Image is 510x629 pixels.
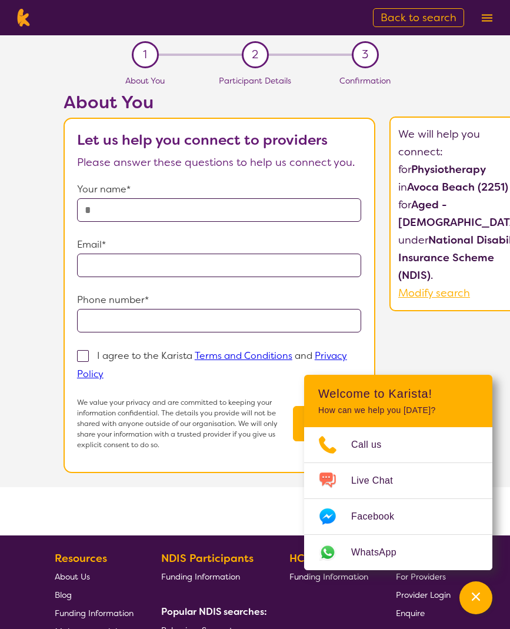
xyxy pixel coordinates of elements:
[55,571,90,582] span: About Us
[293,406,361,441] button: Next
[55,585,134,604] a: Blog
[125,75,165,86] span: About You
[77,181,362,198] p: Your name*
[318,387,478,401] h2: Welcome to Karista!
[77,350,347,380] a: Privacy Policy
[396,604,451,622] a: Enquire
[396,571,446,582] span: For Providers
[64,92,375,113] h2: About You
[161,571,240,582] span: Funding Information
[77,350,347,380] p: I agree to the Karista and
[396,608,425,618] span: Enquire
[55,551,107,565] b: Resources
[77,236,362,254] p: Email*
[77,131,328,149] b: Let us help you connect to providers
[289,551,368,565] b: HCP Recipients
[143,46,147,64] span: 1
[219,75,291,86] span: Participant Details
[407,180,508,194] b: Avoca Beach (2251)
[289,571,368,582] span: Funding Information
[161,567,262,585] a: Funding Information
[351,472,407,490] span: Live Chat
[411,162,486,177] b: Physiotherapy
[55,590,72,600] span: Blog
[55,567,134,585] a: About Us
[304,427,492,570] ul: Choose channel
[304,375,492,570] div: Channel Menu
[398,286,470,300] a: Modify search
[304,535,492,570] a: Web link opens in a new tab.
[14,9,32,26] img: Karista logo
[77,154,362,171] p: Please answer these questions to help us connect you.
[373,8,464,27] a: Back to search
[396,590,451,600] span: Provider Login
[55,604,134,622] a: Funding Information
[77,397,294,450] p: We value your privacy and are committed to keeping your information confidential. The details you...
[351,436,396,454] span: Call us
[351,544,411,561] span: WhatsApp
[396,567,451,585] a: For Providers
[459,581,492,614] button: Channel Menu
[362,46,368,64] span: 3
[161,605,267,618] b: Popular NDIS searches:
[381,11,456,25] span: Back to search
[289,567,368,585] a: Funding Information
[252,46,258,64] span: 2
[318,405,478,415] p: How can we help you [DATE]?
[161,551,254,565] b: NDIS Participants
[339,75,391,86] span: Confirmation
[482,14,492,22] img: menu
[195,350,292,362] a: Terms and Conditions
[351,508,408,525] span: Facebook
[77,291,362,309] p: Phone number*
[55,608,134,618] span: Funding Information
[396,585,451,604] a: Provider Login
